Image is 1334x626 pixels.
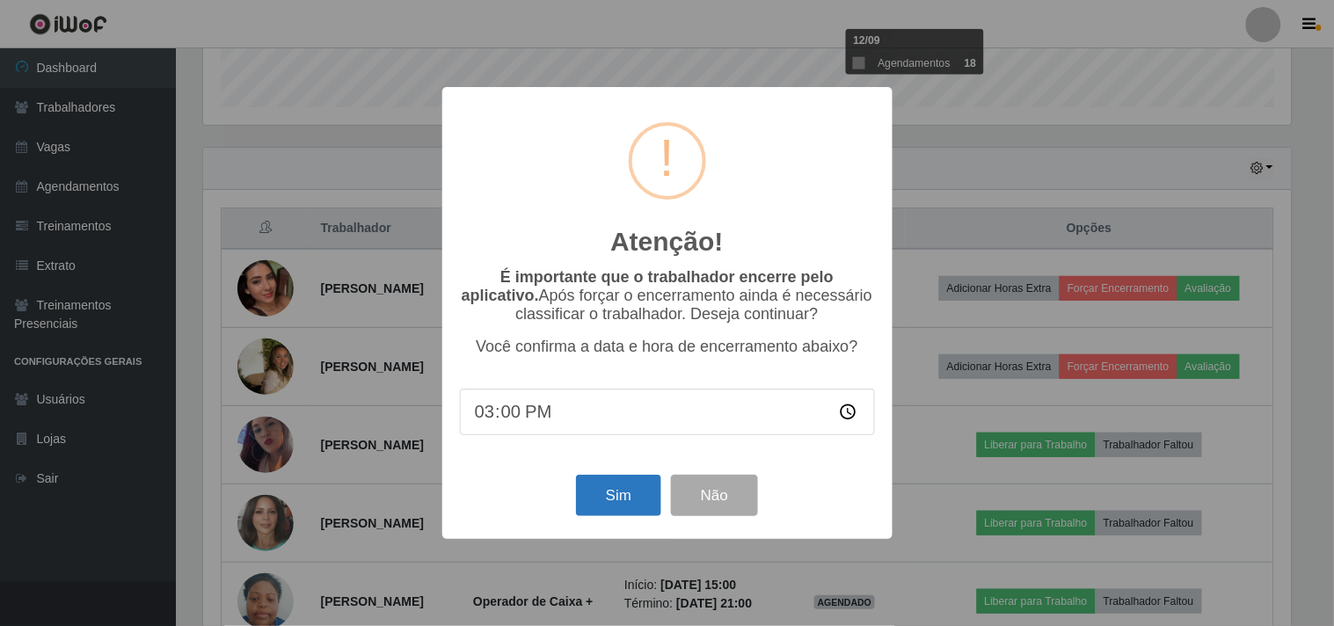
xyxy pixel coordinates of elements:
[610,226,723,258] h2: Atenção!
[462,268,834,304] b: É importante que o trabalhador encerre pelo aplicativo.
[460,338,875,356] p: Você confirma a data e hora de encerramento abaixo?
[671,475,758,516] button: Não
[576,475,661,516] button: Sim
[460,268,875,324] p: Após forçar o encerramento ainda é necessário classificar o trabalhador. Deseja continuar?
